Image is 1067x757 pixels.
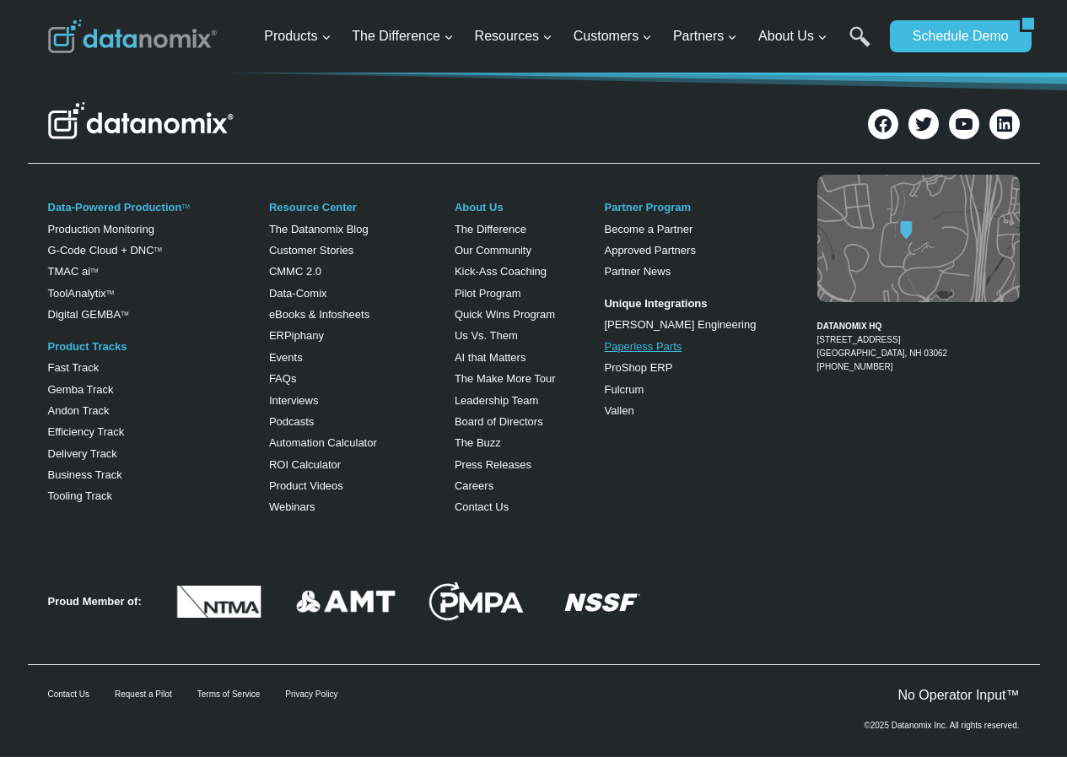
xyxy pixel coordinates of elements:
[455,500,509,513] a: Contact Us
[48,287,106,300] a: ToolAnalytix
[269,308,369,321] a: eBooks & Infosheets
[475,25,552,47] span: Resources
[455,479,493,492] a: Careers
[48,425,125,438] a: Efficiency Track
[604,265,671,278] a: Partner News
[758,25,827,47] span: About Us
[48,468,122,481] a: Business Track
[455,351,526,364] a: AI that Matters
[269,201,357,214] a: Resource Center
[48,489,113,502] a: Tooling Track
[890,20,1020,52] a: Schedule Demo
[455,372,556,385] a: The Make More Tour
[269,287,327,300] a: Data-Comix
[849,26,870,64] a: Search
[897,688,1019,702] a: No Operator Input™
[269,244,353,257] a: Customer Stories
[455,223,526,235] a: The Difference
[455,308,555,321] a: Quick Wins Program
[604,223,692,235] a: Become a Partner
[257,9,881,64] nav: Primary Navigation
[285,689,337,699] a: Privacy Policy
[48,383,114,396] a: Gemba Track
[269,372,297,385] a: FAQs
[269,394,319,407] a: Interviews
[269,500,315,513] a: Webinars
[121,311,128,316] sup: TM
[48,340,127,353] a: Product Tracks
[269,415,314,428] a: Podcasts
[604,244,695,257] a: Approved Partners
[90,268,98,273] sup: TM
[264,25,331,47] span: Products
[574,25,652,47] span: Customers
[604,297,707,310] strong: Unique Integrations
[269,351,303,364] a: Events
[269,265,321,278] a: CMMC 2.0
[154,246,162,252] sup: TM
[604,201,691,214] a: Partner Program
[48,201,182,214] a: Data-Powered Production
[817,335,948,358] a: [STREET_ADDRESS][GEOGRAPHIC_DATA], NH 03062
[48,404,110,417] a: Andon Track
[604,318,756,331] a: [PERSON_NAME] Engineering
[48,595,142,608] strong: Proud Member of:
[48,689,89,699] a: Contact Us
[269,436,377,449] a: Automation Calculator
[817,306,1020,374] figcaption: [PHONE_NUMBER]
[48,102,234,139] img: Datanomix Logo
[817,322,882,331] strong: DATANOMIX HQ
[197,689,260,699] a: Terms of Service
[48,19,217,53] img: Datanomix
[604,404,633,417] a: Vallen
[269,458,341,471] a: ROI Calculator
[455,265,547,278] a: Kick-Ass Coaching
[864,722,1019,730] p: ©2025 Datanomix Inc. All rights reserved.
[48,361,100,374] a: Fast Track
[455,415,543,428] a: Board of Directors
[455,329,518,342] a: Us Vs. Them
[604,383,644,396] a: Fulcrum
[455,458,531,471] a: Press Releases
[106,289,114,295] a: TM
[48,244,162,257] a: G-Code Cloud + DNCTM
[352,25,454,47] span: The Difference
[181,203,189,209] a: TM
[455,394,539,407] a: Leadership Team
[48,308,129,321] a: Digital GEMBATM
[455,287,521,300] a: Pilot Program
[48,447,117,460] a: Delivery Track
[269,479,343,492] a: Product Videos
[269,329,324,342] a: ERPiphany
[48,265,99,278] a: TMAC aiTM
[817,175,1020,302] img: Datanomix map image
[269,223,369,235] a: The Datanomix Blog
[455,201,504,214] a: About Us
[48,223,154,235] a: Production Monitoring
[115,689,172,699] a: Request a Pilot
[455,244,531,257] a: Our Community
[604,340,682,353] a: Paperless Parts
[673,25,737,47] span: Partners
[604,361,672,374] a: ProShop ERP
[455,436,501,449] a: The Buzz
